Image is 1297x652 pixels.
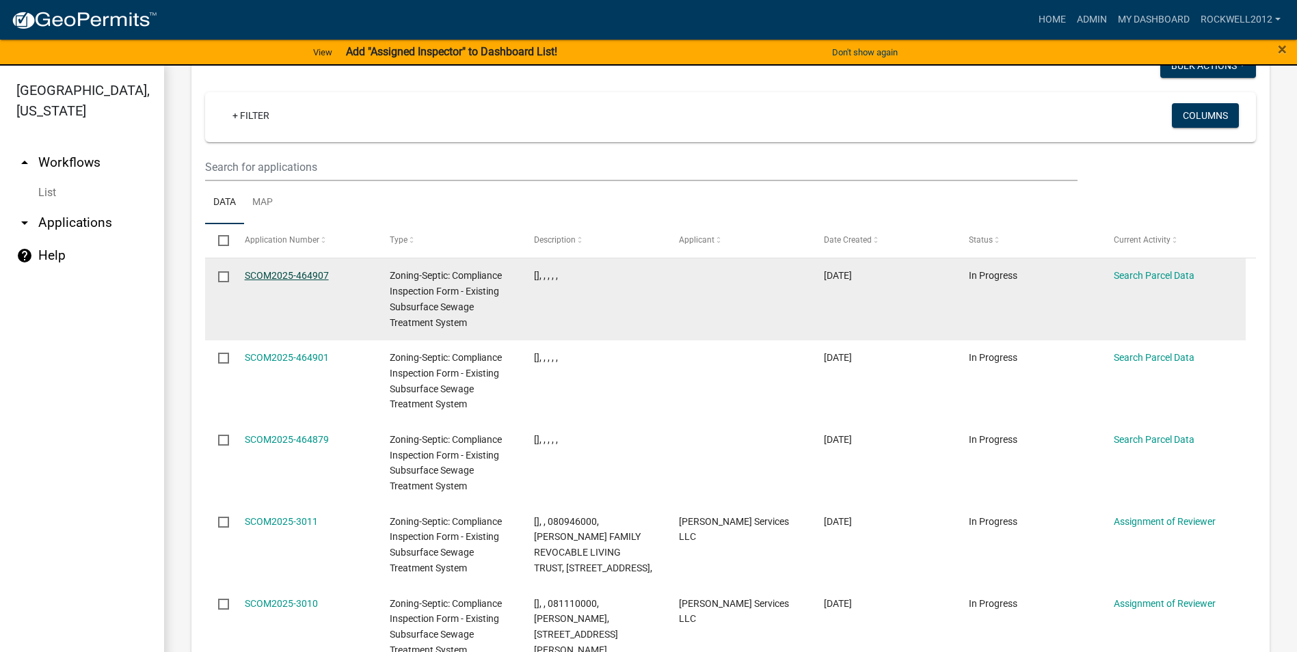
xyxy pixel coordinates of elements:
span: Zoning-Septic: Compliance Inspection Form - Existing Subsurface Sewage Treatment System [390,270,502,327]
span: JenCo Services LLC [679,598,789,625]
datatable-header-cell: Application Number [231,224,376,257]
datatable-header-cell: Status [956,224,1101,257]
a: SCOM2025-464901 [245,352,329,363]
span: Description [534,235,576,245]
button: Close [1278,41,1287,57]
span: Applicant [679,235,714,245]
a: SCOM2025-3011 [245,516,318,527]
datatable-header-cell: Applicant [666,224,811,257]
i: help [16,247,33,264]
datatable-header-cell: Current Activity [1101,224,1246,257]
a: My Dashboard [1112,7,1195,33]
input: Search for applications [205,153,1078,181]
a: Assignment of Reviewer [1114,598,1216,609]
button: Columns [1172,103,1239,128]
a: Assignment of Reviewer [1114,516,1216,527]
span: In Progress [969,270,1017,281]
span: 08/17/2025 [824,352,852,363]
span: [], , 080946000, THIELEN FAMILY REVOCABLE LIVING TRUST, 19928 CO RD 131, [534,516,652,573]
a: + Filter [222,103,280,128]
datatable-header-cell: Select [205,224,231,257]
span: In Progress [969,516,1017,527]
span: In Progress [969,598,1017,609]
span: Current Activity [1114,235,1171,245]
button: Bulk Actions [1160,53,1256,78]
a: View [308,41,338,64]
a: SCOM2025-464879 [245,434,329,445]
span: Date Created [824,235,872,245]
span: [], , , , , [534,434,558,445]
span: Application Number [245,235,319,245]
a: Home [1033,7,1071,33]
button: Don't show again [827,41,903,64]
span: Zoning-Septic: Compliance Inspection Form - Existing Subsurface Sewage Treatment System [390,352,502,409]
a: Map [244,181,281,225]
datatable-header-cell: Date Created [811,224,956,257]
span: Zoning-Septic: Compliance Inspection Form - Existing Subsurface Sewage Treatment System [390,516,502,573]
span: [], , , , , [534,270,558,281]
span: In Progress [969,352,1017,363]
span: JenCo Services LLC [679,516,789,543]
span: Status [969,235,993,245]
a: Data [205,181,244,225]
i: arrow_drop_down [16,215,33,231]
span: [], , , , , [534,352,558,363]
span: 08/16/2025 [824,598,852,609]
datatable-header-cell: Type [376,224,521,257]
span: Type [390,235,407,245]
i: arrow_drop_up [16,154,33,171]
a: Search Parcel Data [1114,270,1194,281]
a: SCOM2025-3010 [245,598,318,609]
span: 08/16/2025 [824,434,852,445]
a: Search Parcel Data [1114,434,1194,445]
a: Admin [1071,7,1112,33]
a: Search Parcel Data [1114,352,1194,363]
strong: Add "Assigned Inspector" to Dashboard List! [346,45,557,58]
a: SCOM2025-464907 [245,270,329,281]
span: Zoning-Septic: Compliance Inspection Form - Existing Subsurface Sewage Treatment System [390,434,502,491]
span: 08/17/2025 [824,270,852,281]
datatable-header-cell: Description [521,224,666,257]
span: 08/16/2025 [824,516,852,527]
span: In Progress [969,434,1017,445]
span: × [1278,40,1287,59]
a: Rockwell2012 [1195,7,1286,33]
